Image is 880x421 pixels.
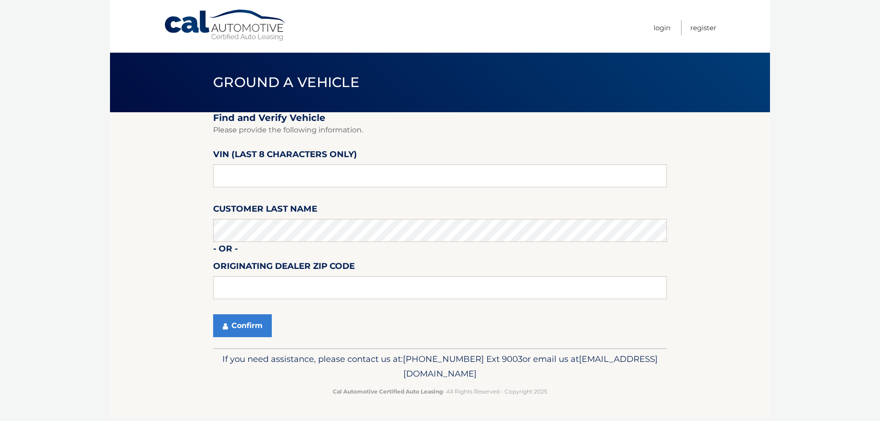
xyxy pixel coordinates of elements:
[213,74,359,91] span: Ground a Vehicle
[654,20,671,35] a: Login
[213,124,667,137] p: Please provide the following information.
[213,148,357,164] label: VIN (last 8 characters only)
[164,9,287,42] a: Cal Automotive
[213,202,317,219] label: Customer Last Name
[219,352,661,381] p: If you need assistance, please contact us at: or email us at
[690,20,716,35] a: Register
[403,354,522,364] span: [PHONE_NUMBER] Ext 9003
[333,388,443,395] strong: Cal Automotive Certified Auto Leasing
[213,314,272,337] button: Confirm
[219,387,661,396] p: - All Rights Reserved - Copyright 2025
[213,112,667,124] h2: Find and Verify Vehicle
[213,259,355,276] label: Originating Dealer Zip Code
[213,242,238,259] label: - or -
